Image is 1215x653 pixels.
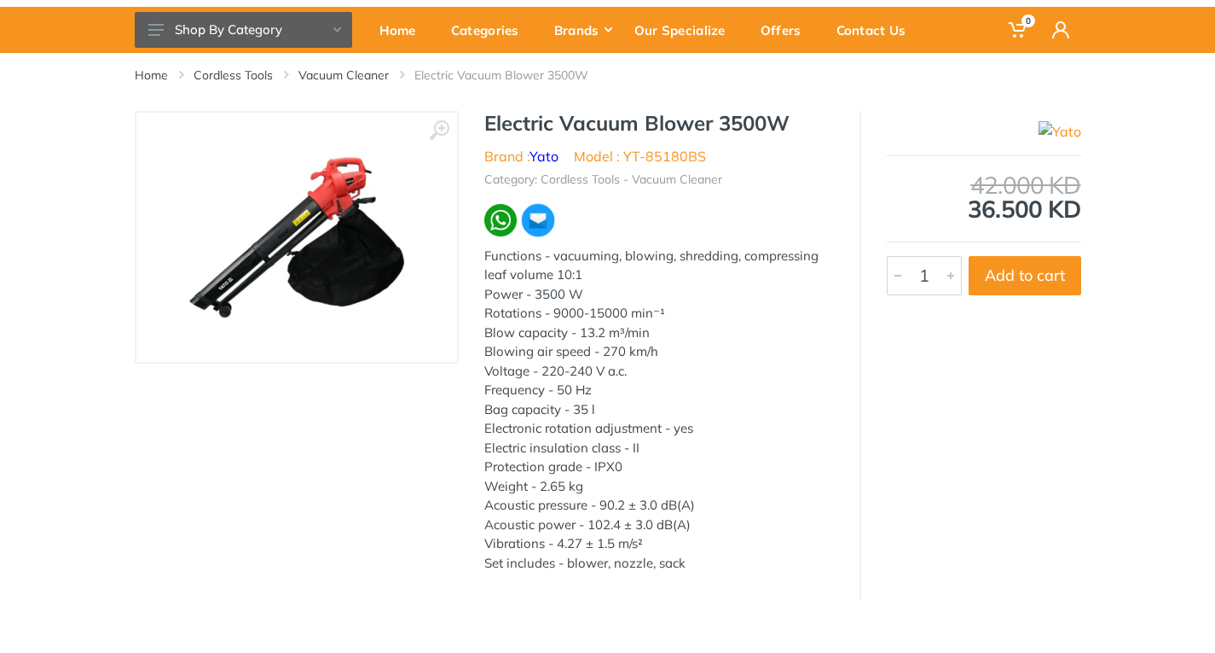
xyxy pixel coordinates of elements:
[484,111,834,136] h1: Electric Vacuum Blower 3500W
[484,247,834,574] div: Functions - vacuuming, blowing, shredding, compressing leaf volume 10:1 Power - 3500 W Rotations ...
[574,146,706,166] li: Model : YT-85180BS
[484,171,722,189] li: Category: Cordless Tools - Vacuum Cleaner
[367,12,439,48] div: Home
[622,7,749,53] a: Our Specialize
[529,148,558,165] a: Yato
[622,12,749,48] div: Our Specialize
[749,12,824,48] div: Offers
[135,67,168,84] a: Home
[135,12,352,48] button: Shop By Category
[189,130,404,345] img: Royal Tools - Electric Vacuum Blower 3500W
[887,173,1081,221] div: 36.500 KD
[824,12,929,48] div: Contact Us
[887,173,1081,197] div: 42.000 KD
[439,7,542,53] a: Categories
[367,7,439,53] a: Home
[135,67,1081,84] nav: breadcrumb
[997,7,1040,53] a: 0
[824,7,929,53] a: Contact Us
[1021,15,1035,27] span: 0
[484,146,558,166] li: Brand :
[1039,121,1081,142] img: Yato
[298,67,389,84] a: Vacuum Cleaner
[520,202,556,238] img: ma.webp
[969,256,1081,295] button: Add to cart
[484,204,517,236] img: wa.webp
[749,7,824,53] a: Offers
[439,12,542,48] div: Categories
[542,12,622,48] div: Brands
[414,67,614,84] li: Electric Vacuum Blower 3500W
[194,67,273,84] a: Cordless Tools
